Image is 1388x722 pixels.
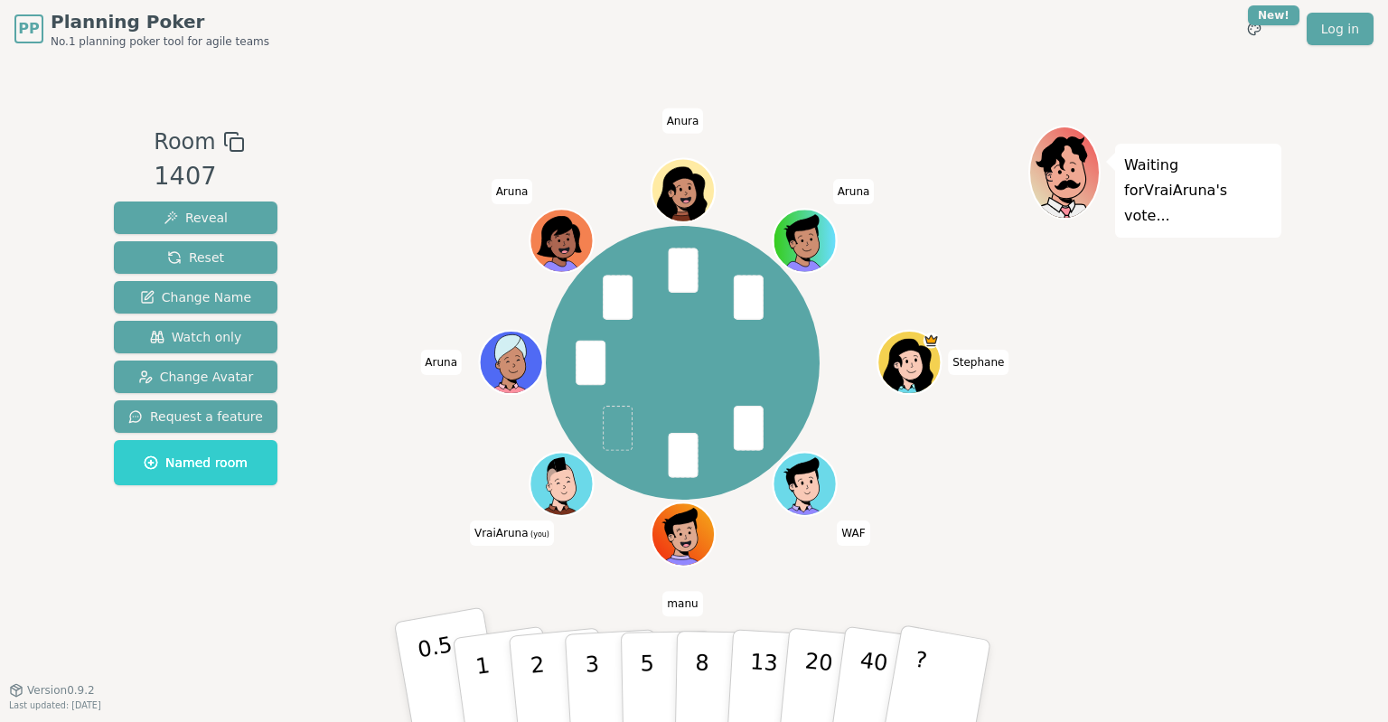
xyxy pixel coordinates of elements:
span: Click to change your name [662,108,704,134]
span: Click to change your name [492,179,533,204]
button: Change Name [114,281,277,314]
button: Change Avatar [114,361,277,393]
span: PP [18,18,39,40]
span: No.1 planning poker tool for agile teams [51,34,269,49]
span: Click to change your name [837,520,869,546]
span: Click to change your name [470,520,554,546]
span: Room [154,126,215,158]
span: Click to change your name [662,592,702,617]
span: (you) [529,530,550,539]
button: Named room [114,440,277,485]
span: Click to change your name [420,350,462,375]
span: Request a feature [128,408,263,426]
span: Click to change your name [948,350,1008,375]
button: Version0.9.2 [9,683,95,698]
button: Reveal [114,202,277,234]
button: Watch only [114,321,277,353]
div: New! [1248,5,1299,25]
span: Planning Poker [51,9,269,34]
button: Click to change your avatar [531,455,591,514]
button: Request a feature [114,400,277,433]
a: PPPlanning PokerNo.1 planning poker tool for agile teams [14,9,269,49]
span: Change Avatar [138,368,254,386]
span: Stephane is the host [923,333,939,349]
span: Change Name [140,288,251,306]
span: Click to change your name [833,179,875,204]
span: Last updated: [DATE] [9,700,101,710]
a: Log in [1307,13,1374,45]
p: Waiting for VraiAruna 's vote... [1124,153,1272,229]
button: New! [1238,13,1271,45]
span: Reveal [164,209,228,227]
button: Reset [114,241,277,274]
span: Named room [144,454,248,472]
span: Watch only [150,328,242,346]
span: Version 0.9.2 [27,683,95,698]
span: Reset [167,248,224,267]
div: 1407 [154,158,244,195]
